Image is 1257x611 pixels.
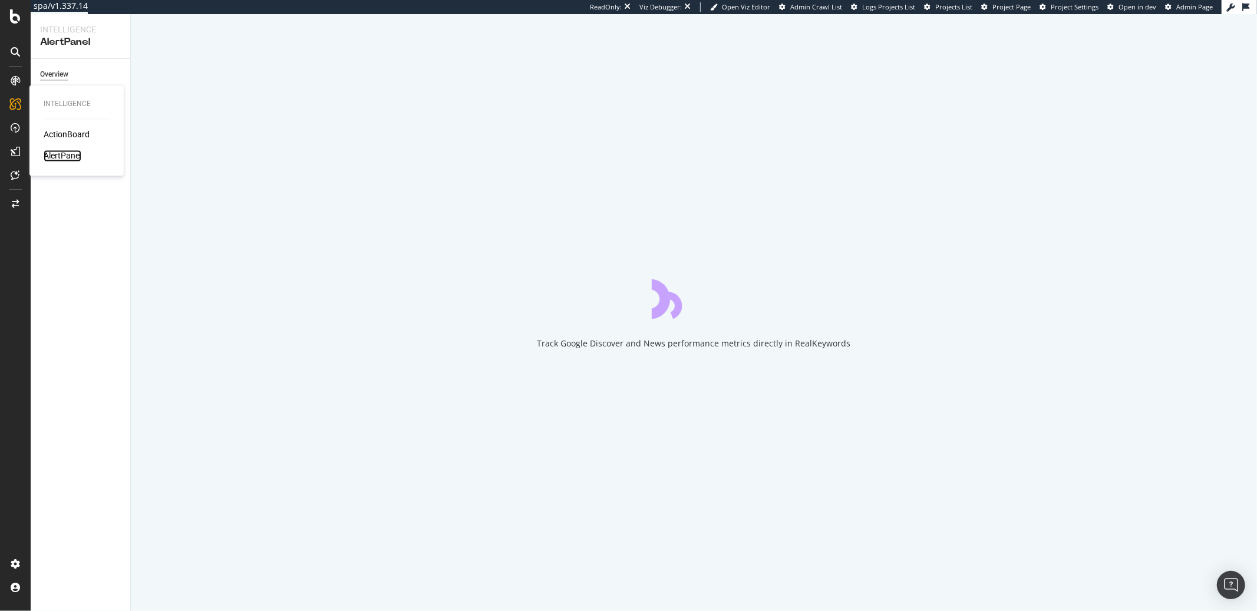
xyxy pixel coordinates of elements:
[992,2,1031,11] span: Project Page
[44,150,81,162] a: AlertPanel
[722,2,770,11] span: Open Viz Editor
[1119,2,1156,11] span: Open in dev
[590,2,622,12] div: ReadOnly:
[1040,2,1098,12] a: Project Settings
[924,2,972,12] a: Projects List
[44,129,90,141] a: ActionBoard
[40,24,121,35] div: Intelligence
[710,2,770,12] a: Open Viz Editor
[1217,571,1245,599] div: Open Intercom Messenger
[1107,2,1156,12] a: Open in dev
[1165,2,1213,12] a: Admin Page
[851,2,915,12] a: Logs Projects List
[1176,2,1213,11] span: Admin Page
[44,99,110,109] div: Intelligence
[935,2,972,11] span: Projects List
[40,68,122,81] a: Overview
[1051,2,1098,11] span: Project Settings
[40,35,121,49] div: AlertPanel
[981,2,1031,12] a: Project Page
[652,276,737,319] div: animation
[790,2,842,11] span: Admin Crawl List
[639,2,682,12] div: Viz Debugger:
[40,68,68,81] div: Overview
[862,2,915,11] span: Logs Projects List
[779,2,842,12] a: Admin Crawl List
[537,338,851,349] div: Track Google Discover and News performance metrics directly in RealKeywords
